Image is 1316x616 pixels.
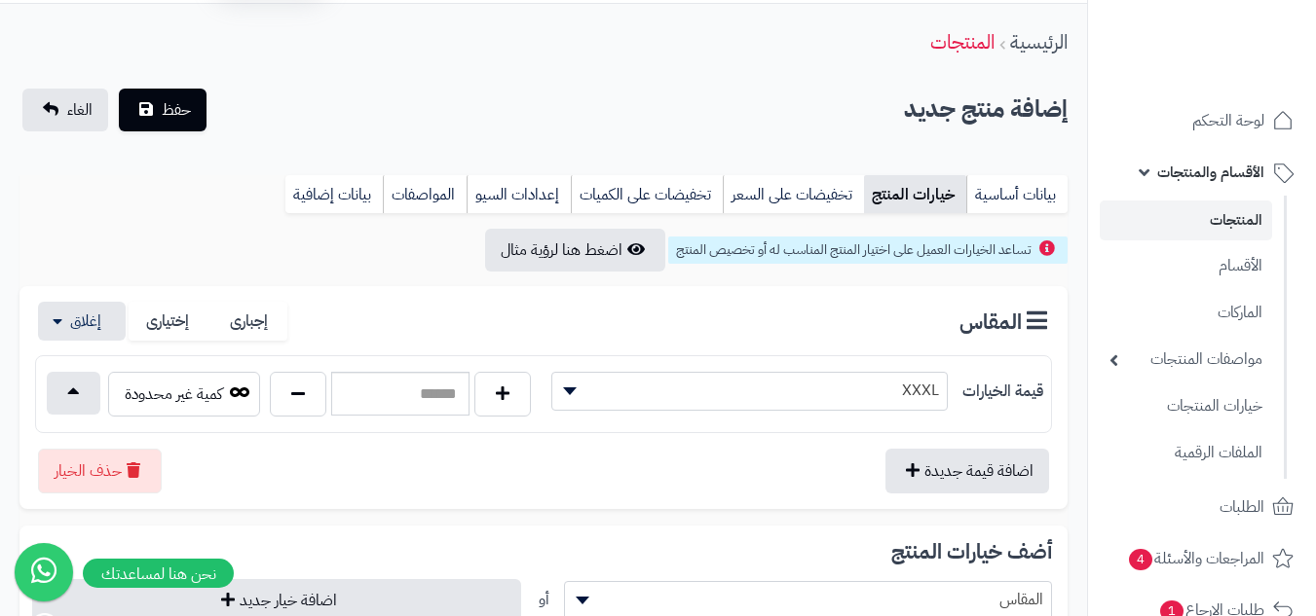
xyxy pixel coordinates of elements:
span: لوحة التحكم [1192,107,1264,134]
a: الغاء [22,89,108,131]
a: بيانات أساسية [966,175,1068,214]
a: خيارات المنتج [864,175,966,214]
a: إعدادات السيو [467,175,571,214]
a: الطلبات [1100,484,1304,530]
span: المراجعات والأسئلة [1127,545,1264,572]
button: حذف الخيار [38,449,162,493]
button: اضافة قيمة جديدة [885,449,1049,493]
span: الغاء [67,98,93,122]
h3: أضف خيارات المنتج [35,541,1052,563]
a: تخفيضات على الكميات [571,175,723,214]
a: الأقسام [1100,245,1272,287]
a: الرئيسية [1010,27,1068,56]
span: تساعد الخيارات العميل على اختيار المنتج المناسب له أو تخصيص المنتج [676,239,1032,260]
a: لوحة التحكم [1100,97,1304,144]
span: XXXL [552,376,947,405]
span: المقاس [565,585,1052,614]
button: حفظ [119,89,207,131]
label: إجبارى [208,302,288,342]
a: تخفيضات على السعر [723,175,864,214]
img: logo-2.png [1184,53,1297,93]
h3: المقاس [959,308,1052,334]
a: الماركات [1100,292,1272,334]
a: بيانات إضافية [285,175,383,214]
a: خيارات المنتجات [1100,385,1272,427]
span: حفظ [162,98,191,122]
h2: إضافة منتج جديد [904,90,1068,129]
span: 4 [1129,549,1152,570]
a: المنتجات [1100,200,1272,240]
a: المنتجات [930,27,995,56]
a: المراجعات والأسئلة4 [1100,535,1304,582]
a: مواصفات المنتجات [1100,339,1272,380]
a: الملفات الرقمية [1100,432,1272,474]
a: المواصفات [383,175,467,214]
span: الأقسام والمنتجات [1157,159,1264,186]
button: اضغط هنا لرؤية مثال [485,229,665,272]
span: XXXL [551,372,948,411]
label: قيمة الخيارات [962,380,1043,403]
label: إختيارى [129,302,208,342]
span: الطلبات [1220,493,1264,521]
